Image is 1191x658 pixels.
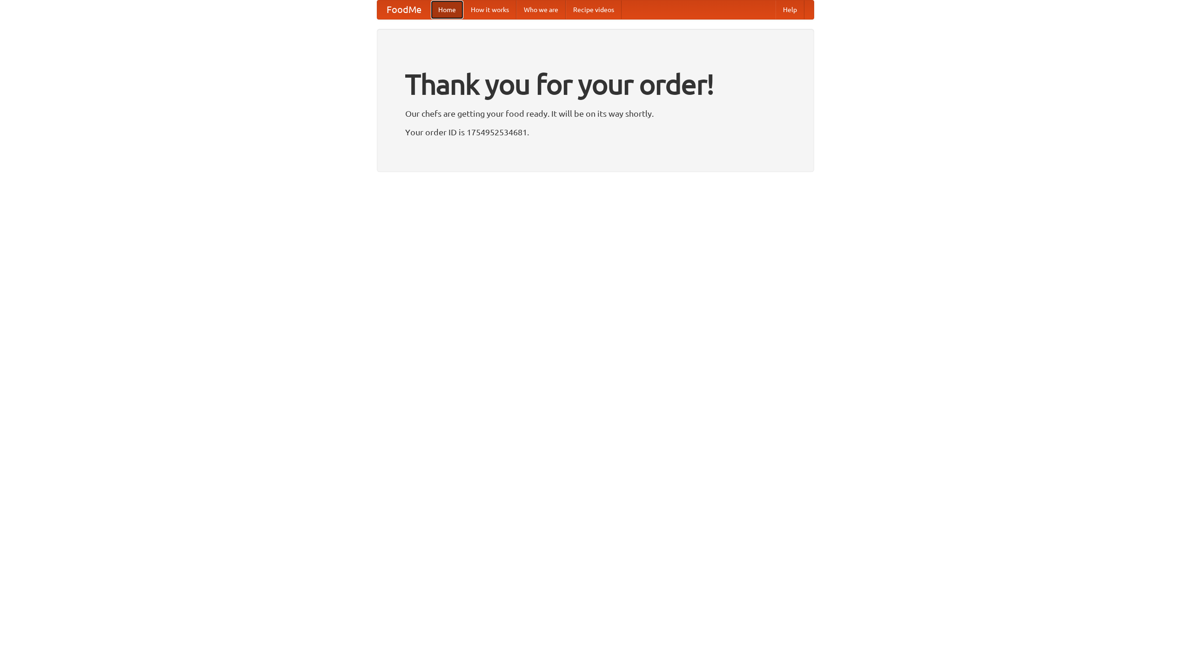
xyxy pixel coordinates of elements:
[776,0,804,19] a: Help
[405,125,786,139] p: Your order ID is 1754952534681.
[516,0,566,19] a: Who we are
[566,0,622,19] a: Recipe videos
[463,0,516,19] a: How it works
[405,106,786,120] p: Our chefs are getting your food ready. It will be on its way shortly.
[405,62,786,106] h1: Thank you for your order!
[377,0,431,19] a: FoodMe
[431,0,463,19] a: Home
